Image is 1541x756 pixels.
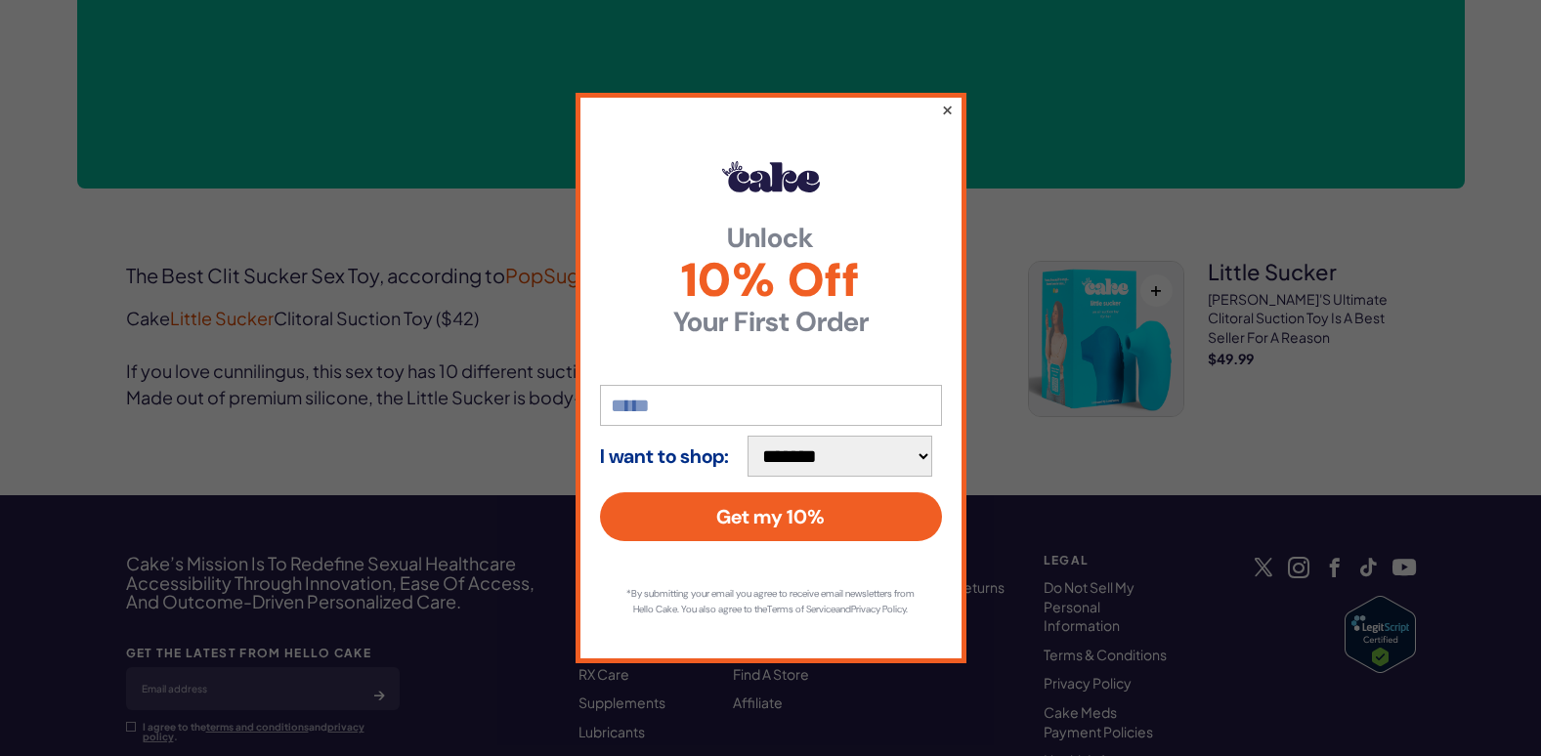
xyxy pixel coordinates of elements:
strong: I want to shop: [600,445,729,467]
strong: Unlock [600,225,942,252]
button: × [940,98,953,121]
button: Get my 10% [600,492,942,541]
strong: Your First Order [600,309,942,336]
img: Hello Cake [722,161,820,192]
a: Terms of Service [767,603,835,615]
p: *By submitting your email you agree to receive email newsletters from Hello Cake. You also agree ... [620,586,922,617]
a: Privacy Policy [851,603,906,615]
span: 10% Off [600,257,942,304]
